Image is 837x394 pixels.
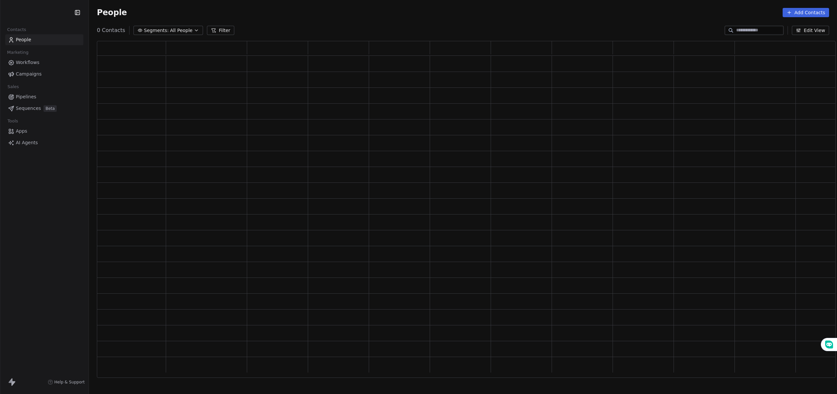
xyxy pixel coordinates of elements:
span: Sales [5,82,22,92]
a: SequencesBeta [5,103,83,114]
span: Tools [5,116,21,126]
div: grid [97,56,836,378]
a: AI Agents [5,137,83,148]
a: People [5,34,83,45]
span: People [97,8,127,17]
button: Edit View [792,26,829,35]
a: Workflows [5,57,83,68]
a: Apps [5,126,83,137]
span: AI Agents [16,139,38,146]
span: Campaigns [16,71,42,78]
span: Workflows [16,59,40,66]
span: Marketing [4,48,31,57]
span: All People [170,27,192,34]
span: Contacts [4,25,29,35]
span: Beta [43,105,57,112]
span: 0 Contacts [97,26,125,34]
a: Campaigns [5,69,83,80]
span: Pipelines [16,93,36,100]
span: People [16,36,31,43]
span: Sequences [16,105,41,112]
span: Help & Support [54,379,85,385]
button: Add Contacts [783,8,829,17]
a: Help & Support [48,379,85,385]
span: Apps [16,128,27,135]
a: Pipelines [5,91,83,102]
span: Segments: [144,27,169,34]
button: Filter [207,26,234,35]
